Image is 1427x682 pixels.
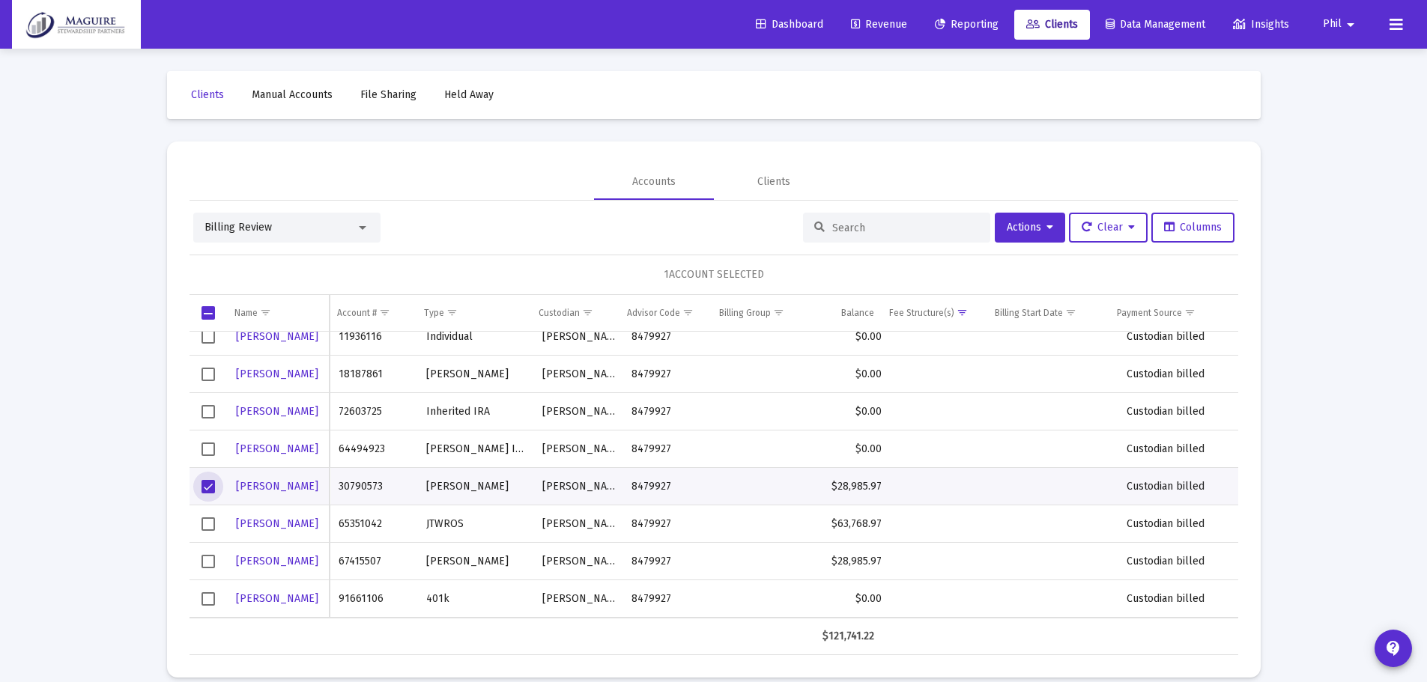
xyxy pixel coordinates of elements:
a: Dashboard [744,10,835,40]
td: [PERSON_NAME] [535,505,624,543]
td: 8479927 [624,580,718,618]
button: [PERSON_NAME] [234,326,320,347]
span: [PERSON_NAME] [236,405,318,418]
td: 8479927 [624,505,718,543]
td: Column Name [227,295,330,331]
button: [PERSON_NAME] [234,363,320,385]
span: Dashboard [756,18,823,31]
td: Column Billing Group [712,295,814,331]
td: Column Balance [815,295,882,331]
div: Account # [337,307,377,319]
button: Clear [1069,213,1148,243]
td: [PERSON_NAME] [535,580,624,618]
span: Show filter options for column 'Custodian' [582,307,593,318]
button: [PERSON_NAME] [234,588,320,609]
button: [PERSON_NAME] [234,401,320,422]
td: 72603725 [331,393,419,430]
span: Manual Accounts [252,88,333,101]
span: [PERSON_NAME] [236,330,318,343]
td: [PERSON_NAME] [535,468,624,505]
div: Type [424,307,444,319]
span: Show filter options for column 'Name' [260,307,271,318]
span: Show filter options for column 'Payment Source' [1184,307,1196,318]
img: Dashboard [23,10,130,40]
a: Clients [179,80,236,110]
td: Column Fee Structure(s) [882,295,987,331]
span: Clients [191,88,224,101]
span: Show filter options for column 'Billing Group' [773,307,784,318]
span: Show filter options for column 'Advisor Code' [682,307,694,318]
span: 1 [664,268,669,281]
a: Clients [1014,10,1090,40]
td: [PERSON_NAME] [535,393,624,430]
td: Column Type [416,295,531,331]
div: Accounts [632,174,676,189]
td: 65351042 [331,505,419,543]
div: Custodian billed [1127,554,1231,569]
td: [PERSON_NAME] [535,356,624,393]
div: Name [234,307,258,319]
span: Clear [1082,221,1135,234]
span: Show filter options for column 'Billing Start Date' [1065,307,1076,318]
td: Column Advisor Code [619,295,712,331]
div: Select row [202,480,215,493]
td: 8479927 [624,318,718,356]
div: Select row [202,555,215,568]
span: Clients [1026,18,1078,31]
span: File Sharing [360,88,416,101]
span: Billing Review [204,221,272,234]
a: Manual Accounts [240,80,345,110]
td: $0.00 [822,393,889,430]
div: Custodian billed [1127,479,1231,494]
td: $28,985.97 [822,543,889,580]
span: [PERSON_NAME] [236,368,318,380]
td: 11936116 [331,318,419,356]
td: Inherited IRA [419,393,535,430]
span: [PERSON_NAME] [236,442,318,455]
mat-icon: arrow_drop_down [1342,10,1360,40]
div: Custodian billed [1127,367,1231,382]
td: [PERSON_NAME] [535,543,624,580]
td: 8479927 [624,356,718,393]
td: [PERSON_NAME] [535,430,624,468]
span: Held Away [444,88,494,101]
td: [PERSON_NAME] Individual 401k [419,430,535,468]
a: Data Management [1094,10,1217,40]
td: JTWROS [419,505,535,543]
span: Insights [1233,18,1289,31]
div: Custodian billed [1127,591,1231,606]
div: Select row [202,368,215,381]
div: Data grid [190,295,1238,655]
td: 8479927 [624,468,718,505]
a: Insights [1221,10,1301,40]
button: [PERSON_NAME] [234,438,320,460]
div: Clients [757,174,790,189]
a: Held Away [432,80,506,110]
div: Select row [202,517,215,531]
span: [PERSON_NAME] [236,592,318,605]
td: 8479927 [624,430,718,468]
td: Column Payment Source [1109,295,1227,331]
div: Billing Group [719,307,771,319]
td: 8479927 [624,543,718,580]
button: Phil [1305,9,1378,39]
div: Select all [202,306,215,320]
span: Show filter options for column 'Fee Structure(s)' [957,307,968,318]
td: [PERSON_NAME] [535,318,624,356]
td: 91661106 [331,580,419,618]
a: File Sharing [348,80,428,110]
div: Custodian billed [1127,517,1231,532]
mat-icon: contact_support [1384,639,1402,657]
td: [PERSON_NAME] [419,356,535,393]
td: Individual [419,318,535,356]
span: Reporting [935,18,999,31]
td: Column Billing Start Date [987,295,1109,331]
td: $0.00 [822,430,889,468]
input: Search [832,222,979,234]
td: 18187861 [331,356,419,393]
div: Select row [202,592,215,606]
span: Actions [1007,221,1053,234]
a: Reporting [923,10,1011,40]
div: Custodian [539,307,580,319]
a: Revenue [839,10,919,40]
